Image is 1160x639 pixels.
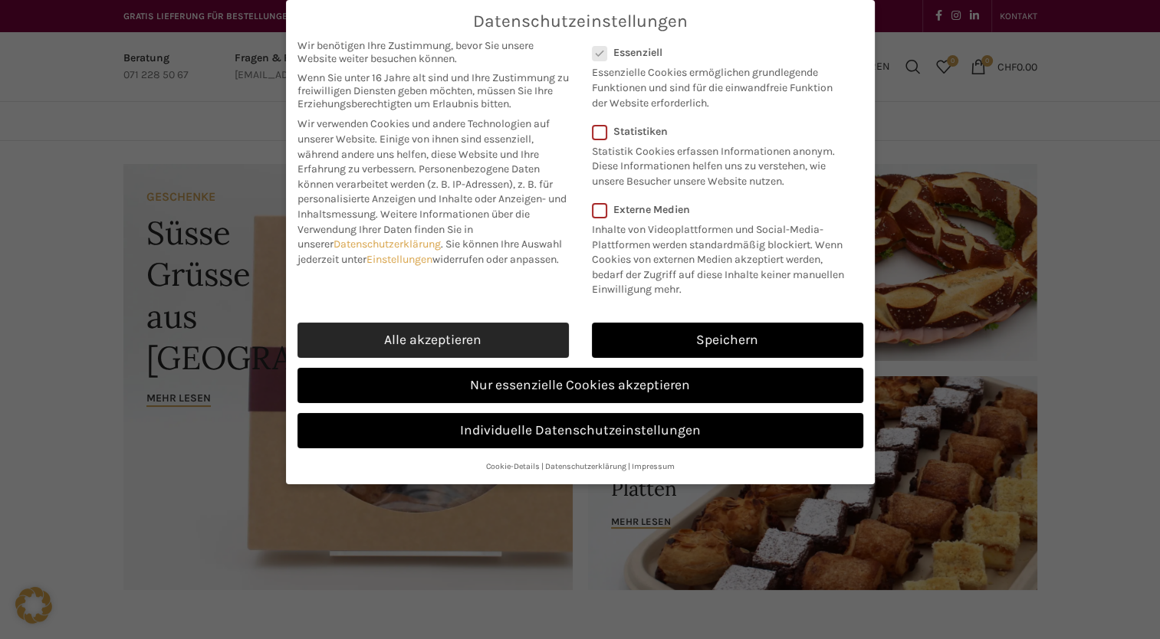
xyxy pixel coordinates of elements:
[592,46,843,59] label: Essenziell
[632,461,675,471] a: Impressum
[592,323,863,358] a: Speichern
[297,368,863,403] a: Nur essenzielle Cookies akzeptieren
[486,461,540,471] a: Cookie-Details
[545,461,626,471] a: Datenschutzerklärung
[297,117,550,175] span: Wir verwenden Cookies und andere Technologien auf unserer Website. Einige von ihnen sind essenzie...
[592,59,843,110] p: Essenzielle Cookies ermöglichen grundlegende Funktionen und sind für die einwandfreie Funktion de...
[366,253,432,266] a: Einstellungen
[473,11,688,31] span: Datenschutzeinstellungen
[297,71,569,110] span: Wenn Sie unter 16 Jahre alt sind und Ihre Zustimmung zu freiwilligen Diensten geben möchten, müss...
[297,413,863,448] a: Individuelle Datenschutzeinstellungen
[592,125,843,138] label: Statistiken
[592,203,853,216] label: Externe Medien
[592,216,853,297] p: Inhalte von Videoplattformen und Social-Media-Plattformen werden standardmäßig blockiert. Wenn Co...
[297,208,530,251] span: Weitere Informationen über die Verwendung Ihrer Daten finden Sie in unserer .
[334,238,441,251] a: Datenschutzerklärung
[297,238,562,266] span: Sie können Ihre Auswahl jederzeit unter widerrufen oder anpassen.
[297,323,569,358] a: Alle akzeptieren
[297,162,567,221] span: Personenbezogene Daten können verarbeitet werden (z. B. IP-Adressen), z. B. für personalisierte A...
[297,39,569,65] span: Wir benötigen Ihre Zustimmung, bevor Sie unsere Website weiter besuchen können.
[592,138,843,189] p: Statistik Cookies erfassen Informationen anonym. Diese Informationen helfen uns zu verstehen, wie...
